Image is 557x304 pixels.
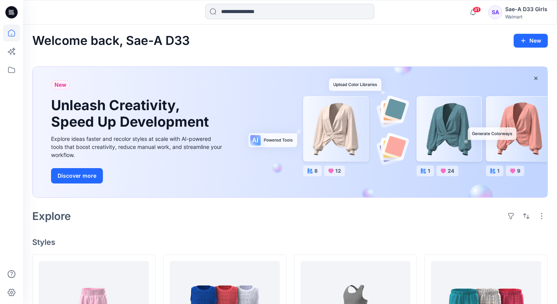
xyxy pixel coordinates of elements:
h1: Unleash Creativity, Speed Up Development [51,97,212,130]
h2: Explore [32,210,71,222]
a: Discover more [51,168,224,183]
div: SA [488,5,502,19]
div: Sae-A D33 Girls [505,5,547,14]
h4: Styles [32,238,548,247]
div: Explore ideas faster and recolor styles at scale with AI-powered tools that boost creativity, red... [51,135,224,159]
button: Discover more [51,168,103,183]
button: New [514,34,548,48]
div: Walmart [505,14,547,20]
h2: Welcome back, Sae-A D33 [32,34,190,48]
span: New [55,80,66,89]
span: 41 [473,7,481,13]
